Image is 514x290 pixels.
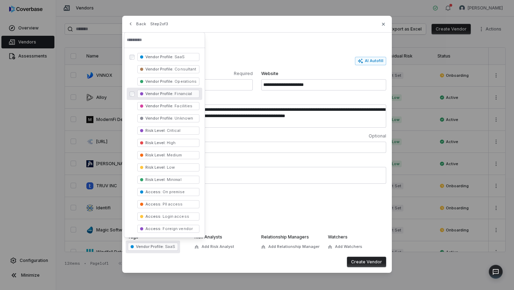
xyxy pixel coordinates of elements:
span: Required [192,71,253,76]
span: SaaS [164,244,175,249]
span: Relationship Managers [261,234,309,240]
span: Access : [145,226,162,231]
button: Back [126,18,148,30]
button: Add Watchers [326,241,364,253]
span: Login access [162,214,189,219]
span: Minimal [166,177,181,182]
span: Optional [258,133,386,139]
span: Risk Level : [145,153,166,157]
div: Suggestions [124,48,205,238]
span: Unknown [173,116,193,121]
span: SaaS [173,54,184,59]
span: Consultant [173,67,196,72]
button: AI Autofill [355,57,386,65]
span: Add Relationship Manager [268,244,319,249]
span: On premise [162,189,185,194]
span: Add Risk Analyst [202,244,234,249]
button: Create Vendor [347,257,386,267]
span: Website [261,71,386,76]
span: Critical [166,128,180,133]
span: Low [166,165,175,170]
span: Modify Vendor Details [128,38,386,46]
span: Risk Analysts [195,234,222,240]
span: Facilities [173,103,192,108]
span: Step 2 of 3 [150,21,168,27]
span: Tags [128,234,138,240]
span: Risk Level : [145,177,166,182]
span: Access : [145,202,162,207]
span: Vendor Profile : [136,244,164,249]
span: Foreign vendor [162,226,192,231]
span: High [166,140,176,145]
span: Vendor Profile : [145,103,173,108]
span: Risk Level : [145,128,166,133]
span: Operations [173,79,196,84]
span: Financial [173,91,192,96]
span: PII access [162,202,183,207]
span: Risk Level : [145,165,166,170]
span: Watchers [328,234,348,240]
span: Vendor Profile : [145,79,173,84]
span: Access : [145,214,162,219]
span: Vendor Profile : [145,54,173,59]
span: Risk Level : [145,140,166,145]
span: Vendor Profile : [145,116,173,121]
span: Vendor Profile : [145,67,173,72]
span: Medium [166,153,182,157]
span: Vendor Profile : [145,91,173,96]
span: Access : [145,189,162,194]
